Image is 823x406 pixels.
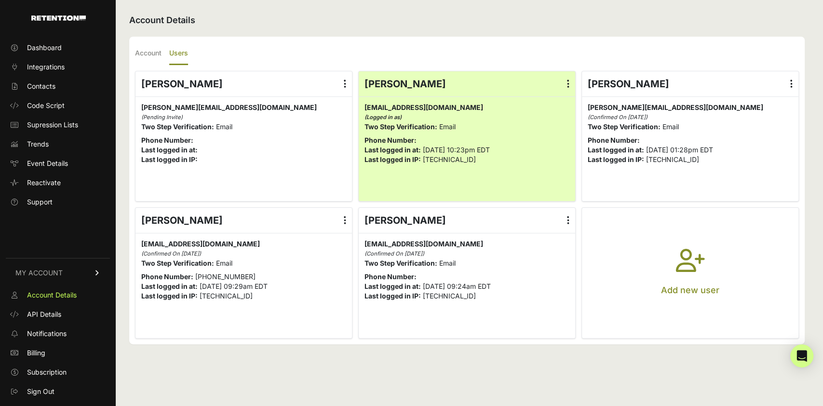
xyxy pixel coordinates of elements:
strong: Last logged in IP: [364,155,421,163]
a: Dashboard [6,40,110,55]
i: (Pending Invite) [141,114,183,121]
span: Sign Out [27,387,54,396]
i: (Confirmed On [DATE]) [141,250,201,257]
strong: Two Step Verification: [364,122,437,131]
a: MY ACCOUNT [6,258,110,287]
strong: Phone Number: [364,272,417,281]
strong: Last logged in IP: [141,155,198,163]
strong: Two Step Verification: [364,259,437,267]
i: (Confirmed On [DATE]) [364,250,424,257]
strong: Phone Number: [364,136,417,144]
strong: Two Step Verification: [588,122,661,131]
div: [PERSON_NAME] [582,71,798,96]
a: Supression Lists [6,117,110,133]
span: Email [216,259,232,267]
strong: Phone Number: [141,136,193,144]
span: [EMAIL_ADDRESS][DOMAIN_NAME] [364,240,483,248]
a: Integrations [6,59,110,75]
button: Add new user [582,208,798,338]
span: [EMAIL_ADDRESS][DOMAIN_NAME] [364,103,483,111]
span: Reactivate [27,178,61,188]
h2: Account Details [129,14,805,27]
a: Account Details [6,287,110,303]
div: Open Intercom Messenger [790,344,813,367]
span: Email [439,259,456,267]
label: Account [135,42,162,65]
a: Billing [6,345,110,361]
a: Trends [6,136,110,152]
a: Subscription [6,365,110,380]
div: [PERSON_NAME] [359,71,575,96]
span: Subscription [27,367,67,377]
span: Email [216,122,232,131]
span: [EMAIL_ADDRESS][DOMAIN_NAME] [141,240,260,248]
span: [DATE] 09:29am EDT [200,282,268,290]
a: Code Script [6,98,110,113]
a: Notifications [6,326,110,341]
span: [DATE] 09:24am EDT [423,282,491,290]
span: Integrations [27,62,65,72]
strong: Last logged in IP: [141,292,198,300]
strong: Phone Number: [141,272,193,281]
div: [PERSON_NAME] [135,208,352,233]
span: Account Details [27,290,77,300]
span: [PHONE_NUMBER] [195,272,256,281]
strong: Last logged in at: [364,282,421,290]
a: Contacts [6,79,110,94]
span: [DATE] 01:28pm EDT [646,146,713,154]
span: Support [27,197,53,207]
span: Contacts [27,81,55,91]
span: Event Details [27,159,68,168]
strong: Last logged in IP: [588,155,644,163]
span: Billing [27,348,45,358]
a: Event Details [6,156,110,171]
div: [PERSON_NAME] [135,71,352,96]
a: API Details [6,307,110,322]
span: [TECHNICAL_ID] [200,292,253,300]
div: [PERSON_NAME] [359,208,575,233]
a: Sign Out [6,384,110,399]
p: Add new user [661,284,719,297]
label: Users [169,42,188,65]
img: Retention.com [31,15,86,21]
strong: Last logged in at: [141,146,198,154]
strong: Last logged in at: [588,146,644,154]
span: Supression Lists [27,120,78,130]
a: Support [6,194,110,210]
span: [DATE] 10:23pm EDT [423,146,490,154]
span: [PERSON_NAME][EMAIL_ADDRESS][DOMAIN_NAME] [588,103,763,111]
a: Reactivate [6,175,110,190]
span: [TECHNICAL_ID] [646,155,699,163]
span: Dashboard [27,43,62,53]
span: Code Script [27,101,65,110]
span: [TECHNICAL_ID] [423,292,476,300]
span: [PERSON_NAME][EMAIL_ADDRESS][DOMAIN_NAME] [141,103,317,111]
strong: Last logged in IP: [364,292,421,300]
span: Email [439,122,456,131]
i: (Logged in as) [364,114,402,121]
span: Email [662,122,679,131]
span: Notifications [27,329,67,338]
span: API Details [27,310,61,319]
strong: Two Step Verification: [141,122,214,131]
strong: Two Step Verification: [141,259,214,267]
span: Trends [27,139,49,149]
span: MY ACCOUNT [15,268,63,278]
strong: Phone Number: [588,136,640,144]
strong: Last logged in at: [364,146,421,154]
span: [TECHNICAL_ID] [423,155,476,163]
i: (Confirmed On [DATE]) [588,114,648,121]
strong: Last logged in at: [141,282,198,290]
